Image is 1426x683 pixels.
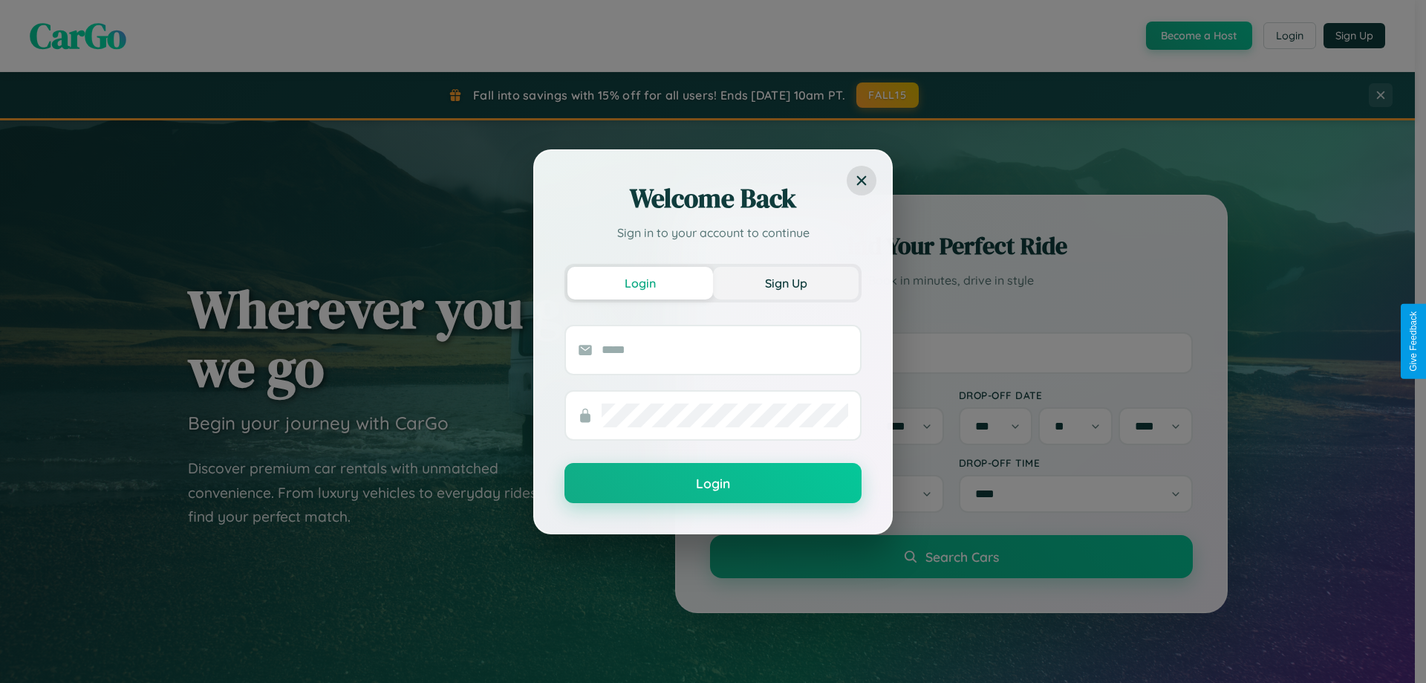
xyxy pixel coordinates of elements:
h2: Welcome Back [564,181,862,216]
button: Login [567,267,713,300]
button: Sign Up [713,267,859,300]
button: Login [564,463,862,503]
p: Sign in to your account to continue [564,224,862,242]
div: Give Feedback [1408,311,1419,372]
